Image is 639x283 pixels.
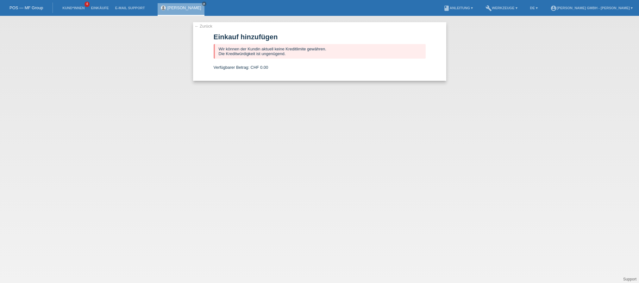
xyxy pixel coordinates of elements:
a: POS — MF Group [9,5,43,10]
a: buildWerkzeuge ▾ [482,6,521,10]
span: CHF 0.00 [251,65,268,70]
a: [PERSON_NAME] [167,5,201,10]
a: ← Zurück [195,24,212,29]
a: DE ▾ [527,6,541,10]
a: Einkäufe [88,6,112,10]
span: 4 [85,2,90,7]
a: Support [623,277,636,281]
span: Verfügbarer Betrag: [214,65,249,70]
a: bookAnleitung ▾ [440,6,476,10]
a: Kund*innen [59,6,88,10]
a: E-Mail Support [112,6,148,10]
div: Wir können der Kundin aktuell keine Kreditlimite gewähren. Die Kreditwürdigkeit ist ungenügend. [214,44,426,59]
i: book [443,5,450,11]
h1: Einkauf hinzufügen [214,33,426,41]
a: close [202,2,206,6]
a: account_circle[PERSON_NAME] GmbH - [PERSON_NAME] ▾ [547,6,636,10]
i: account_circle [550,5,557,11]
i: build [486,5,492,11]
i: close [203,2,206,5]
